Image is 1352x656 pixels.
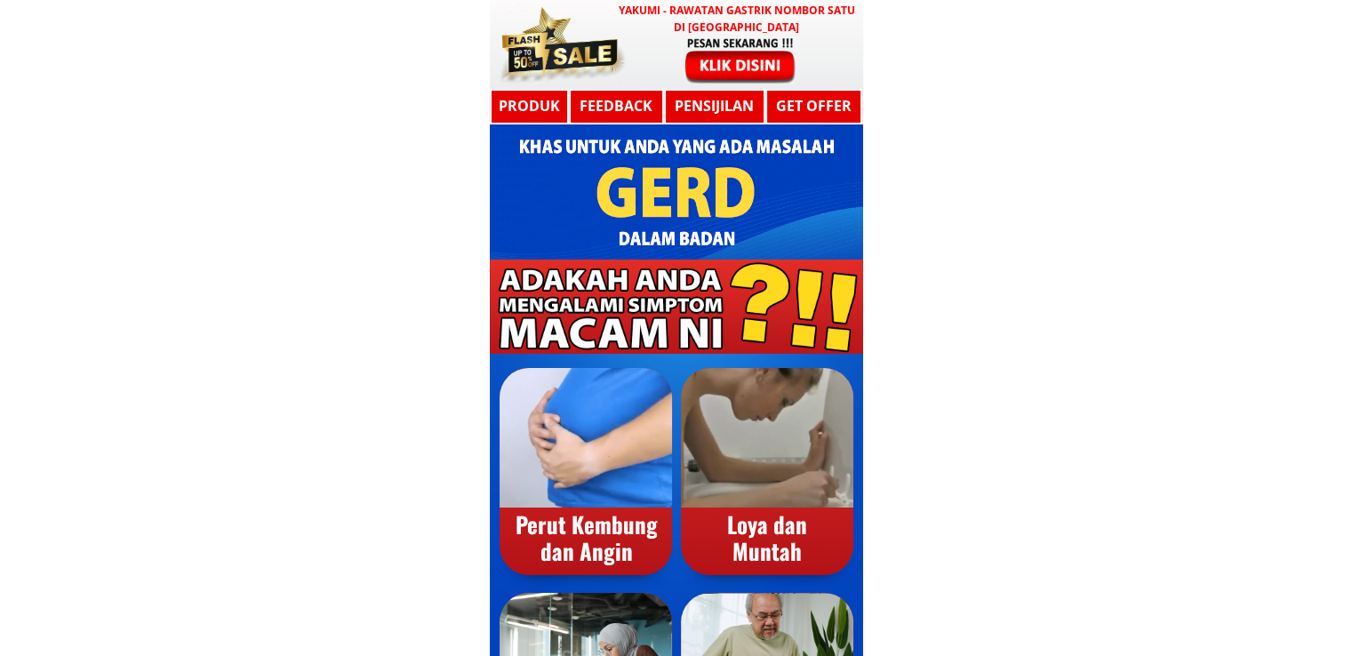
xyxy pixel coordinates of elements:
[770,95,858,118] h3: GET OFFER
[681,511,853,564] div: Loya dan Muntah
[500,511,673,564] div: Perut Kembung dan Angin
[490,95,569,118] h3: Produk
[570,95,662,118] h3: Feedback
[615,2,859,36] h3: YAKUMI - Rawatan Gastrik Nombor Satu di [GEOGRAPHIC_DATA]
[670,95,758,118] h3: Pensijilan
